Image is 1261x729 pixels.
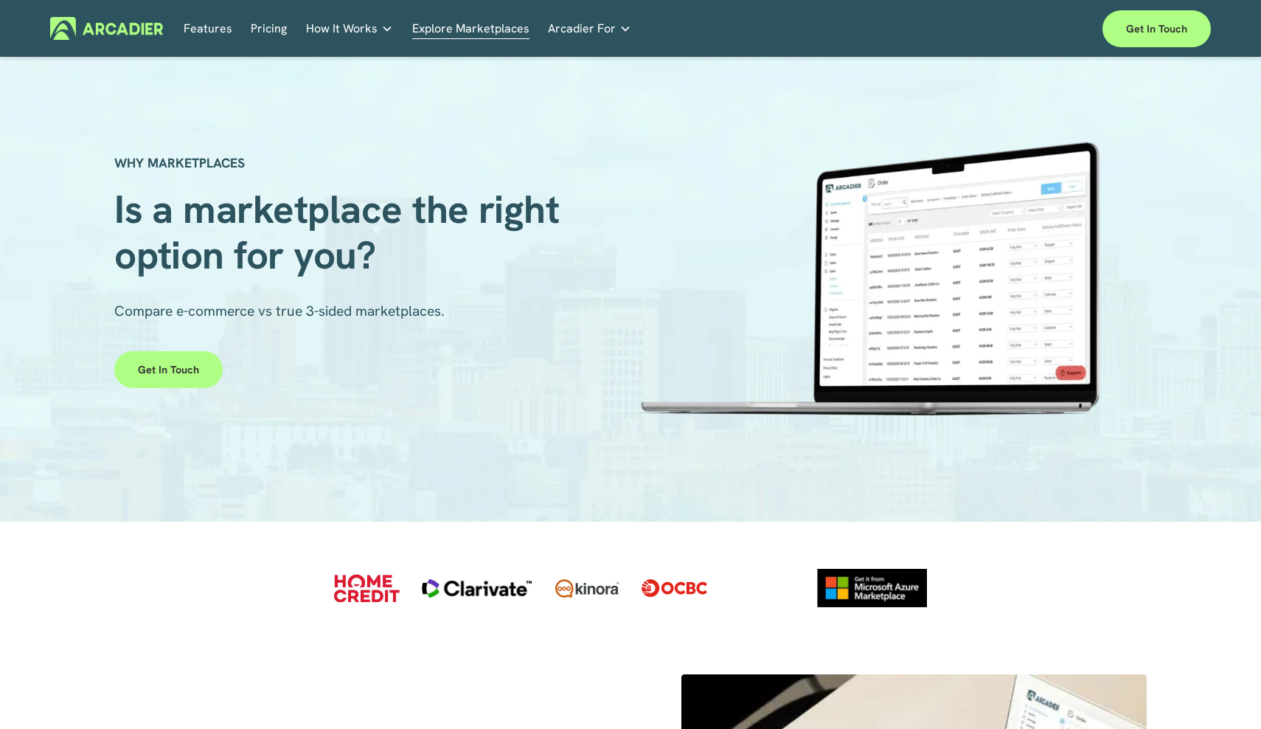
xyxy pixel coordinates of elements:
a: folder dropdown [548,17,631,40]
strong: WHY MARKETPLACES [114,154,245,171]
a: Features [184,17,232,40]
span: Compare e-commerce vs true 3-sided marketplaces. [114,302,445,320]
img: Arcadier [50,17,163,40]
a: Get in touch [1102,10,1211,47]
span: How It Works [306,18,378,39]
span: Is a marketplace the right option for you? [114,184,569,280]
a: folder dropdown [306,17,393,40]
a: Explore Marketplaces [412,17,529,40]
span: Arcadier For [548,18,616,39]
a: Pricing [251,17,287,40]
a: Get in touch [114,351,223,388]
